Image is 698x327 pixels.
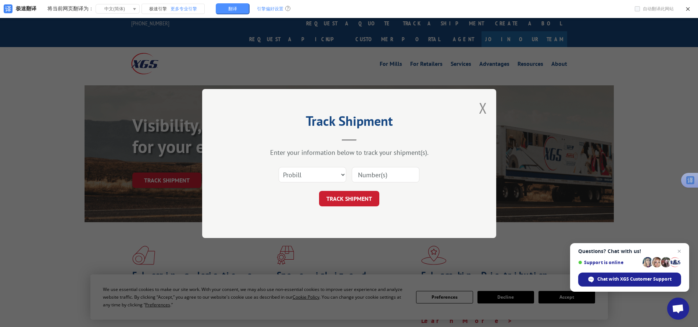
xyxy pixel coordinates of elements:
button: TRACK SHIPMENT [319,191,379,206]
button: Close modal [479,98,487,118]
span: Chat with XGS Customer Support [597,276,672,282]
span: Support is online [578,260,640,265]
div: Enter your information below to track your shipment(s). [239,148,459,157]
input: Number(s) [352,167,419,182]
h2: Track Shipment [239,116,459,130]
span: Questions? Chat with us! [578,248,681,254]
div: Chat with XGS Customer Support [578,273,681,287]
span: Close chat [675,247,684,256]
div: Open chat [667,298,689,320]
